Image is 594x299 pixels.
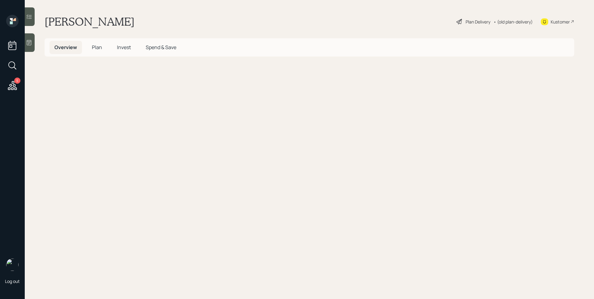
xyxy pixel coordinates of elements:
[5,278,20,284] div: Log out
[493,19,533,25] div: • (old plan-delivery)
[6,259,19,271] img: james-distasi-headshot.png
[466,19,490,25] div: Plan Delivery
[45,15,135,28] h1: [PERSON_NAME]
[117,44,131,51] span: Invest
[146,44,176,51] span: Spend & Save
[551,19,570,25] div: Kustomer
[14,78,20,84] div: 5
[92,44,102,51] span: Plan
[54,44,77,51] span: Overview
